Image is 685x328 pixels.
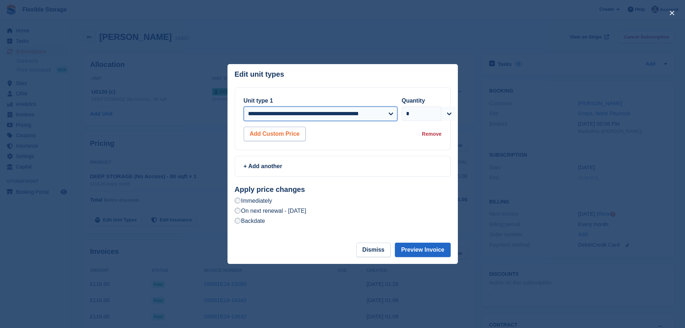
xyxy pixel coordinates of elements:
[395,243,450,257] button: Preview Invoice
[356,243,391,257] button: Dismiss
[235,208,240,214] input: On next renewal - [DATE]
[235,70,284,78] p: Edit unit types
[244,127,306,141] button: Add Custom Price
[244,162,442,171] div: + Add another
[666,7,678,19] button: close
[235,218,240,224] input: Backdate
[235,198,240,203] input: Immediately
[235,156,451,177] a: + Add another
[235,185,305,193] strong: Apply price changes
[422,130,441,138] div: Remove
[244,98,273,104] label: Unit type 1
[235,217,265,225] label: Backdate
[235,197,272,205] label: Immediately
[402,98,425,104] label: Quantity
[235,207,306,215] label: On next renewal - [DATE]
